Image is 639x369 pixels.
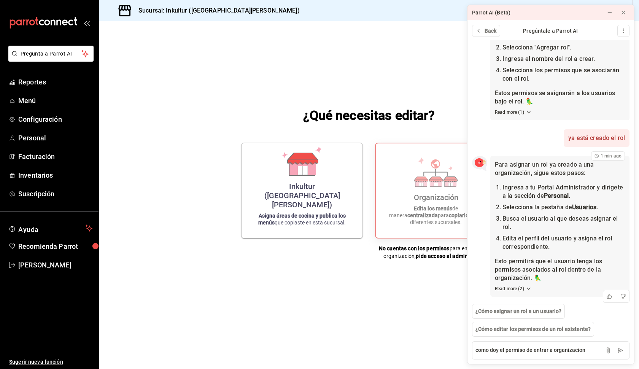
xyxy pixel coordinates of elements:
[407,212,438,218] strong: centralizada
[21,50,82,58] span: Pregunta a Parrot AI
[416,253,488,259] strong: pide acceso al administrador.
[544,192,569,199] strong: Personal
[495,257,625,282] p: Esto permitirá que el usuario tenga los permisos asociados al rol dentro de la organización. 🦜
[303,106,435,124] h1: ¿Qué necesitas editar?
[379,245,450,251] strong: No cuentas con los permisos
[502,43,625,52] li: Selecciona "Agregar rol".
[9,358,92,366] span: Sugerir nueva función
[502,215,625,231] li: Busca el usuario al que deseas asignar el rol.
[8,46,94,62] button: Pregunta a Parrot AI
[258,213,346,226] strong: Asigna áreas de cocina y publica los menús
[502,203,625,212] li: Selecciona la pestaña de .
[475,325,591,333] span: ¿Cómo editar los permisos de un rol existente?
[502,234,625,251] li: Edita el perfil del usuario y asigna el rol correspondiente.
[472,341,629,359] textarea: como doy el permiso de entrar a organizacion
[18,170,92,180] span: Inventarios
[84,20,90,26] button: open_drawer_menu
[18,114,92,124] span: Configuración
[18,133,92,143] span: Personal
[18,260,92,270] span: [PERSON_NAME]
[414,205,452,212] strong: Edita los menús
[495,161,625,177] p: Para asignar un rol ya creado a una organización, sigue estos pasos:
[414,193,458,202] div: Organización
[18,241,92,251] span: Recomienda Parrot
[18,77,92,87] span: Reportes
[472,322,594,337] button: ¿Cómo editar los permisos de un rol existente?
[591,151,625,161] div: 1 min ago
[251,212,353,226] p: que copiaste en esta sucursal.
[18,95,92,106] span: Menú
[18,224,83,233] span: Ayuda
[472,9,510,17] div: Parrot AI (Beta)
[495,285,532,292] button: Read more (2)
[502,66,625,83] li: Selecciona los permisos que se asociarán con el rol.
[502,183,625,200] li: Ingresa a tu Portal Administrador y dirígete a la sección de .
[132,6,300,15] h3: Sucursal: Inkultur ([GEOGRAPHIC_DATA][PERSON_NAME])
[472,304,565,319] button: ¿Cómo asignar un rol a un usuario?
[495,89,625,106] p: Estos permisos se asignarán a los usuarios bajo el rol. 🦜
[568,134,625,142] span: ya está creado el rol
[18,151,92,162] span: Facturación
[495,109,532,116] button: Read more (1)
[385,205,487,226] p: de manera para a tus diferentes sucursales.
[449,212,471,218] strong: copiarlos
[500,27,601,35] div: Pregúntale a Parrot AI
[485,27,497,35] span: Back
[375,245,497,260] div: para entrar a nivel organización,
[502,55,625,63] li: Ingresa el nombre del rol a crear.
[475,307,561,315] span: ¿Cómo asignar un rol a un usuario?
[251,182,353,209] div: Inkultur ([GEOGRAPHIC_DATA][PERSON_NAME])
[5,55,94,63] a: Pregunta a Parrot AI
[18,189,92,199] span: Suscripción
[572,204,596,211] strong: Usuarios
[472,25,500,37] button: Back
